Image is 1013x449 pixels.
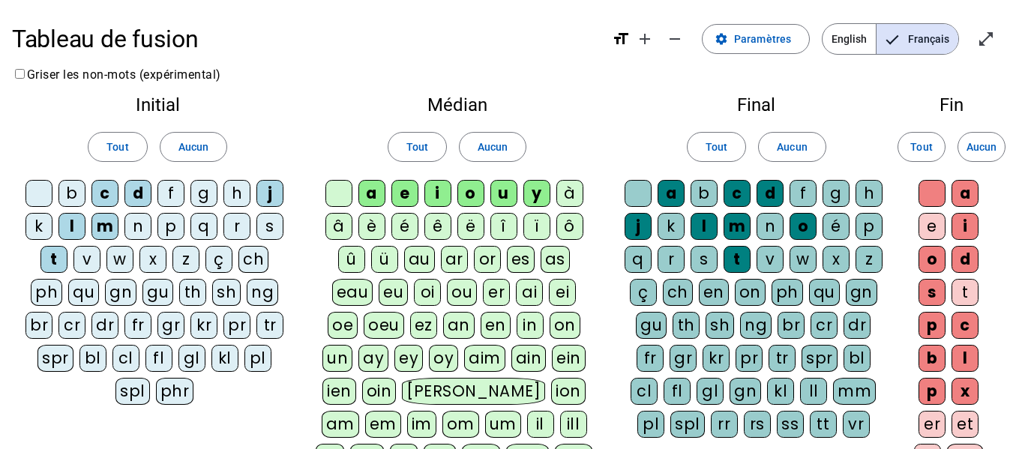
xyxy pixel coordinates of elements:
[802,345,838,372] div: spr
[691,213,718,240] div: l
[552,345,586,372] div: ein
[658,180,685,207] div: a
[877,24,958,54] span: Français
[238,246,268,273] div: ch
[73,246,100,273] div: v
[457,213,484,240] div: ë
[328,312,358,339] div: oe
[338,246,365,273] div: û
[106,138,128,156] span: Tout
[744,411,771,438] div: rs
[952,180,979,207] div: a
[160,132,227,162] button: Aucun
[478,138,508,156] span: Aucun
[223,312,250,339] div: pr
[362,378,397,405] div: oin
[790,213,817,240] div: o
[670,411,705,438] div: spl
[145,345,172,372] div: fl
[919,246,946,273] div: o
[977,30,995,48] mat-icon: open_in_full
[391,213,418,240] div: é
[844,312,871,339] div: dr
[541,246,570,273] div: as
[58,213,85,240] div: l
[464,345,505,372] div: aim
[736,345,763,372] div: pr
[212,279,241,306] div: sh
[244,345,271,372] div: pl
[12,15,600,63] h1: Tableau de fusion
[332,279,373,306] div: eau
[157,312,184,339] div: gr
[322,378,356,405] div: ien
[31,279,62,306] div: ph
[556,180,583,207] div: à
[636,312,667,339] div: gu
[511,345,547,372] div: ain
[952,279,979,306] div: t
[637,411,664,438] div: pl
[822,23,959,55] mat-button-toggle-group: Language selection
[40,246,67,273] div: t
[556,213,583,240] div: ô
[757,213,784,240] div: n
[767,378,794,405] div: kl
[407,411,436,438] div: im
[12,67,221,82] label: Griser les non-mots (expérimental)
[715,32,728,46] mat-icon: settings
[256,213,283,240] div: s
[404,246,435,273] div: au
[777,138,807,156] span: Aucun
[919,345,946,372] div: b
[485,411,521,438] div: um
[172,246,199,273] div: z
[447,279,477,306] div: ou
[910,138,932,156] span: Tout
[790,246,817,273] div: w
[673,312,700,339] div: th
[919,213,946,240] div: e
[91,213,118,240] div: m
[612,30,630,48] mat-icon: format_size
[734,30,791,48] span: Paramètres
[846,279,877,306] div: gn
[441,246,468,273] div: ar
[670,345,697,372] div: gr
[442,411,479,438] div: om
[549,279,576,306] div: ei
[735,279,766,306] div: on
[68,279,99,306] div: qu
[178,345,205,372] div: gl
[952,213,979,240] div: i
[517,312,544,339] div: in
[919,279,946,306] div: s
[809,279,840,306] div: qu
[952,411,979,438] div: et
[406,138,428,156] span: Tout
[364,312,404,339] div: oeu
[178,138,208,156] span: Aucun
[844,345,871,372] div: bl
[856,213,883,240] div: p
[124,312,151,339] div: fr
[91,312,118,339] div: dr
[124,213,151,240] div: n
[25,312,52,339] div: br
[550,312,580,339] div: on
[630,279,657,306] div: ç
[91,180,118,207] div: c
[724,246,751,273] div: t
[658,246,685,273] div: r
[724,180,751,207] div: c
[790,180,817,207] div: f
[443,312,475,339] div: an
[190,180,217,207] div: g
[919,312,946,339] div: p
[325,213,352,240] div: â
[967,138,997,156] span: Aucun
[856,246,883,273] div: z
[823,24,876,54] span: English
[631,378,658,405] div: cl
[527,411,554,438] div: il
